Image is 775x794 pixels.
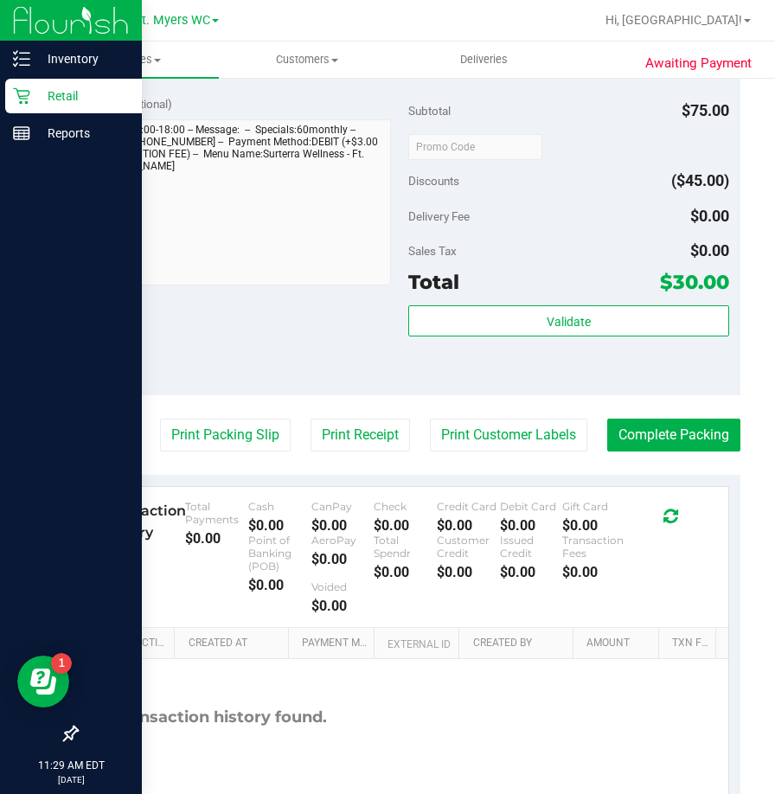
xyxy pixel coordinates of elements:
div: $0.00 [374,564,437,580]
div: CanPay [311,500,375,513]
a: Created At [189,637,282,650]
span: $0.00 [690,207,729,225]
div: Gift Card [562,500,625,513]
div: $0.00 [437,564,500,580]
button: Print Receipt [311,419,410,451]
div: $0.00 [248,517,311,534]
div: $0.00 [562,564,625,580]
span: $0.00 [690,241,729,259]
th: External ID [374,628,459,659]
div: Issued Credit [500,534,563,560]
span: Delivery Fee [408,209,470,223]
button: Complete Packing [607,419,740,451]
inline-svg: Inventory [13,50,30,67]
span: Awaiting Payment [645,54,752,74]
span: Validate [547,315,591,329]
div: Cash [248,500,311,513]
div: Customer Credit [437,534,500,560]
button: Print Customer Labels [430,419,587,451]
iframe: Resource center [17,656,69,708]
div: $0.00 [374,517,437,534]
div: Point of Banking (POB) [248,534,311,573]
div: No transaction history found. [89,659,327,776]
div: Total Spendr [374,534,437,560]
div: $0.00 [437,517,500,534]
div: Check [374,500,437,513]
p: Reports [30,123,134,144]
span: $75.00 [682,101,729,119]
div: Debit Card [500,500,563,513]
span: Customers [220,52,395,67]
div: $0.00 [311,517,375,534]
inline-svg: Retail [13,87,30,105]
input: Promo Code [408,134,542,160]
div: $0.00 [248,577,311,593]
a: Txn Fee [672,637,708,650]
div: $0.00 [500,517,563,534]
span: $30.00 [660,270,729,294]
p: 11:29 AM EDT [8,758,134,773]
p: Retail [30,86,134,106]
span: ($45.00) [671,171,729,189]
div: $0.00 [185,530,248,547]
inline-svg: Reports [13,125,30,142]
div: Voided [311,580,375,593]
iframe: Resource center unread badge [51,653,72,674]
span: Sales Tax [408,244,457,258]
span: Total [408,270,459,294]
a: Created By [473,637,567,650]
div: $0.00 [500,564,563,580]
button: Print Packing Slip [160,419,291,451]
a: Payment Method [302,637,367,650]
div: Total Payments [185,500,248,526]
a: Customers [219,42,396,78]
div: $0.00 [562,517,625,534]
div: $0.00 [311,598,375,614]
span: Hi, [GEOGRAPHIC_DATA]! [605,13,742,27]
div: Transaction Fees [562,534,625,560]
div: $0.00 [311,551,375,567]
p: [DATE] [8,773,134,786]
button: Validate [408,305,729,336]
a: Amount [586,637,651,650]
span: Discounts [408,165,459,196]
span: Ft. Myers WC [135,13,210,28]
p: Inventory [30,48,134,69]
div: Credit Card [437,500,500,513]
div: AeroPay [311,534,375,547]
